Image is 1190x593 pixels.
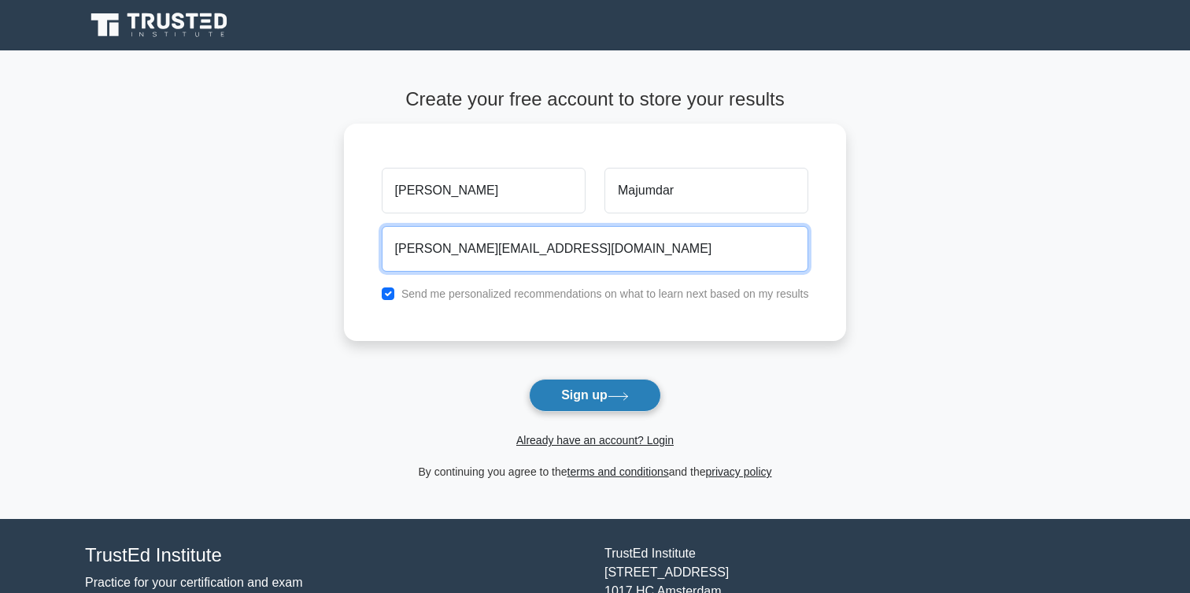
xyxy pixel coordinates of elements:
h4: Create your free account to store your results [344,88,847,111]
a: Already have an account? Login [516,434,674,447]
input: Last name [604,168,808,213]
input: First name [382,168,586,213]
button: Sign up [529,379,661,412]
a: privacy policy [706,465,772,478]
a: Practice for your certification and exam [85,576,303,589]
a: terms and conditions [567,465,669,478]
div: By continuing you agree to the and the [334,462,856,481]
h4: TrustEd Institute [85,544,586,567]
input: Email [382,226,809,272]
label: Send me personalized recommendations on what to learn next based on my results [401,287,809,300]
